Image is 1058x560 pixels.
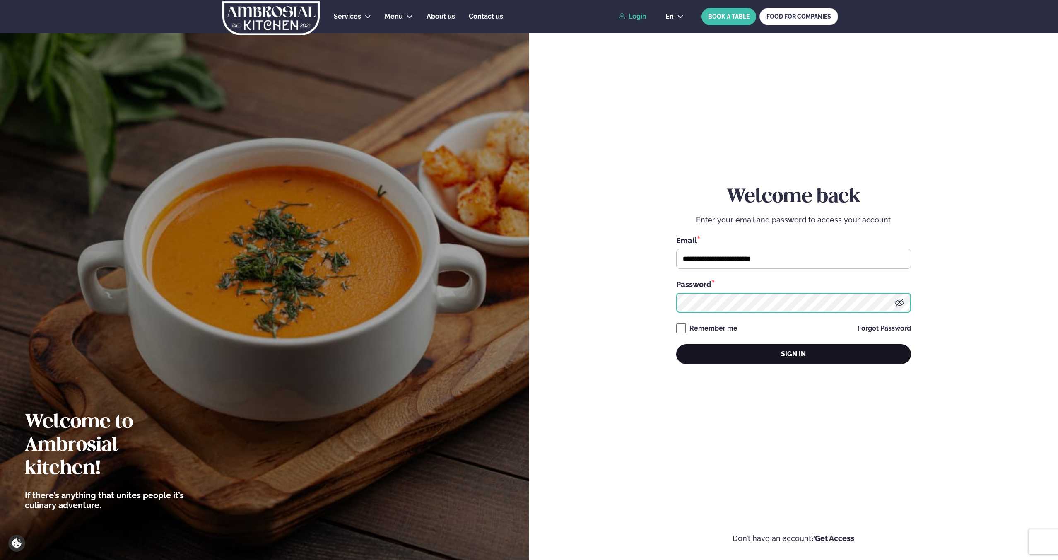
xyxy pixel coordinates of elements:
a: Cookie settings [8,535,25,552]
a: About us [427,12,455,22]
div: Password [676,279,911,290]
a: Contact us [469,12,503,22]
a: Login [619,13,646,20]
p: Don’t have an account? [554,533,1034,543]
h2: Welcome to Ambrosial kitchen! [25,411,197,480]
h2: Welcome back [676,186,911,209]
p: Enter your email and password to access your account [676,215,911,225]
a: Get Access [815,534,854,543]
span: Contact us [469,12,503,20]
span: About us [427,12,455,20]
button: Sign in [676,344,911,364]
a: FOOD FOR COMPANIES [759,8,838,25]
a: Services [334,12,361,22]
span: en [665,13,674,20]
span: Menu [385,12,403,20]
button: en [659,13,690,20]
span: Services [334,12,361,20]
a: Menu [385,12,403,22]
img: logo [222,1,321,35]
p: If there’s anything that unites people it’s culinary adventure. [25,490,197,510]
div: Email [676,235,911,246]
a: Forgot Password [858,325,911,332]
button: BOOK A TABLE [701,8,756,25]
